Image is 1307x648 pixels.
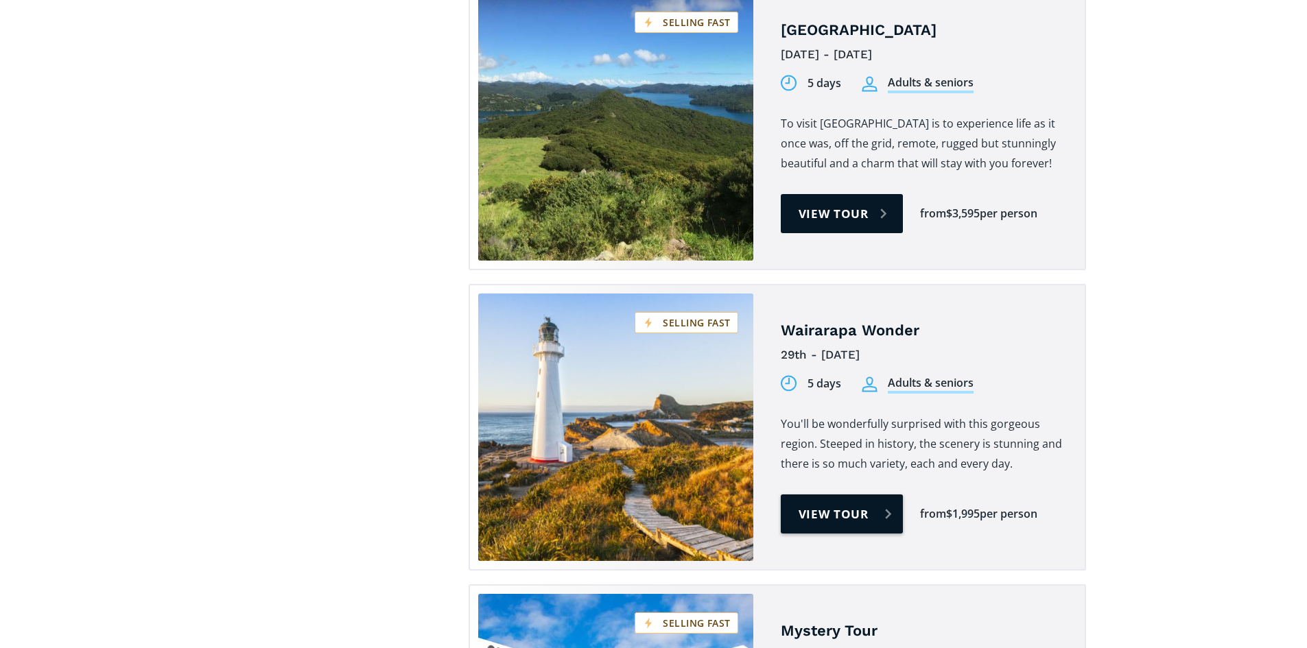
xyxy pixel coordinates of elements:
[980,206,1037,221] div: per person
[781,321,1064,341] h4: Wairarapa Wonder
[808,376,814,392] div: 5
[946,206,980,221] div: $3,595
[808,75,814,91] div: 5
[781,44,1064,65] div: [DATE] - [DATE]
[888,75,974,93] div: Adults & seniors
[781,621,1064,641] h4: Mystery Tour
[781,344,1064,365] div: 29th - [DATE]
[816,75,841,91] div: days
[781,21,1064,40] h4: [GEOGRAPHIC_DATA]
[920,506,946,522] div: from
[946,506,980,522] div: $1,995
[816,376,841,392] div: days
[920,206,946,221] div: from
[781,414,1064,474] p: You'll be wonderfully surprised with this gorgeous region. Steeped in history, the scenery is stu...
[888,375,974,394] div: Adults & seniors
[781,494,904,533] a: View tour
[980,506,1037,522] div: per person
[781,114,1064,173] p: To visit [GEOGRAPHIC_DATA] is to experience life as it once was, off the grid, remote, rugged but...
[781,194,904,233] a: View tour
